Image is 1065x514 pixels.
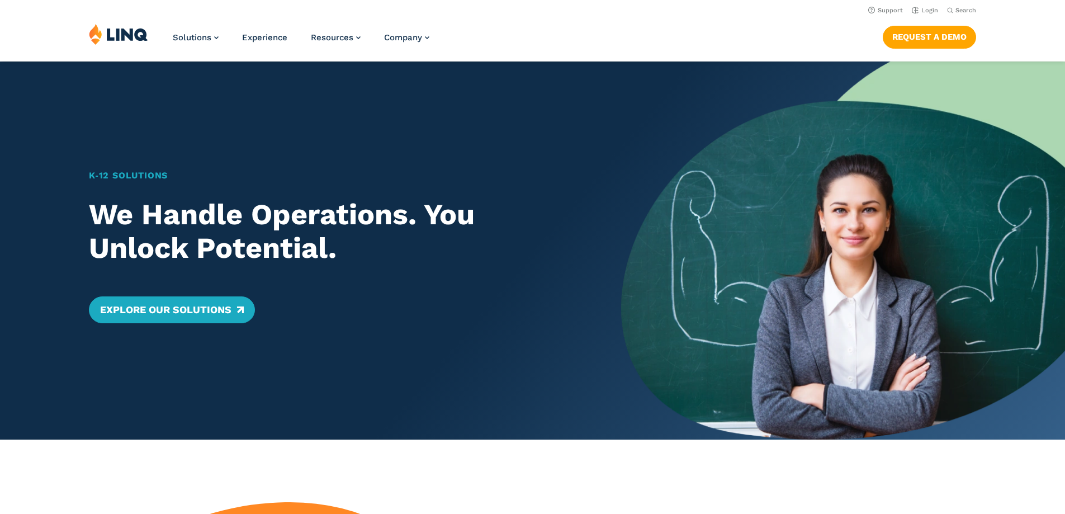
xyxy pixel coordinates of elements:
span: Company [384,32,422,43]
nav: Primary Navigation [173,23,429,60]
a: Solutions [173,32,219,43]
a: Company [384,32,429,43]
nav: Button Navigation [883,23,976,48]
span: Resources [311,32,353,43]
a: Request a Demo [883,26,976,48]
span: Solutions [173,32,211,43]
span: Search [955,7,976,14]
button: Open Search Bar [947,6,976,15]
a: Explore Our Solutions [89,296,255,323]
a: Resources [311,32,361,43]
a: Support [868,7,903,14]
h1: K‑12 Solutions [89,169,578,182]
img: Home Banner [621,62,1065,440]
h2: We Handle Operations. You Unlock Potential. [89,198,578,265]
a: Experience [242,32,287,43]
a: Login [912,7,938,14]
img: LINQ | K‑12 Software [89,23,148,45]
